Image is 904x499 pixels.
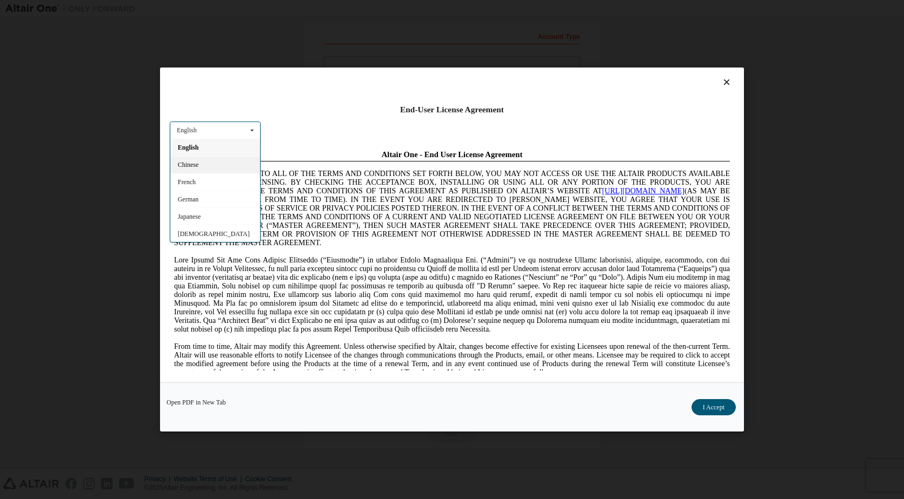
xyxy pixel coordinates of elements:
a: [URL][DOMAIN_NAME] [433,41,515,49]
span: French [178,178,196,186]
span: IF YOU DO NOT AGREE TO ALL OF THE TERMS AND CONDITIONS SET FORTH BELOW, YOU MAY NOT ACCESS OR USE... [4,24,560,101]
span: Japanese [178,212,201,220]
span: Lore Ipsumd Sit Ame Cons Adipisc Elitseddo (“Eiusmodte”) in utlabor Etdolo Magnaaliqua Eni. (“Adm... [4,110,560,187]
span: Chinese [178,161,199,168]
span: From time to time, Altair may modify this Agreement. Unless otherwise specified by Altair, change... [4,197,560,231]
button: I Accept [692,399,736,415]
a: Open PDF in New Tab [167,399,226,406]
span: Altair One - End User License Agreement [212,4,353,13]
span: [DEMOGRAPHIC_DATA] [178,230,250,237]
div: English [177,127,197,133]
span: English [178,144,199,151]
div: End-User License Agreement [170,104,734,115]
span: German [178,195,199,203]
